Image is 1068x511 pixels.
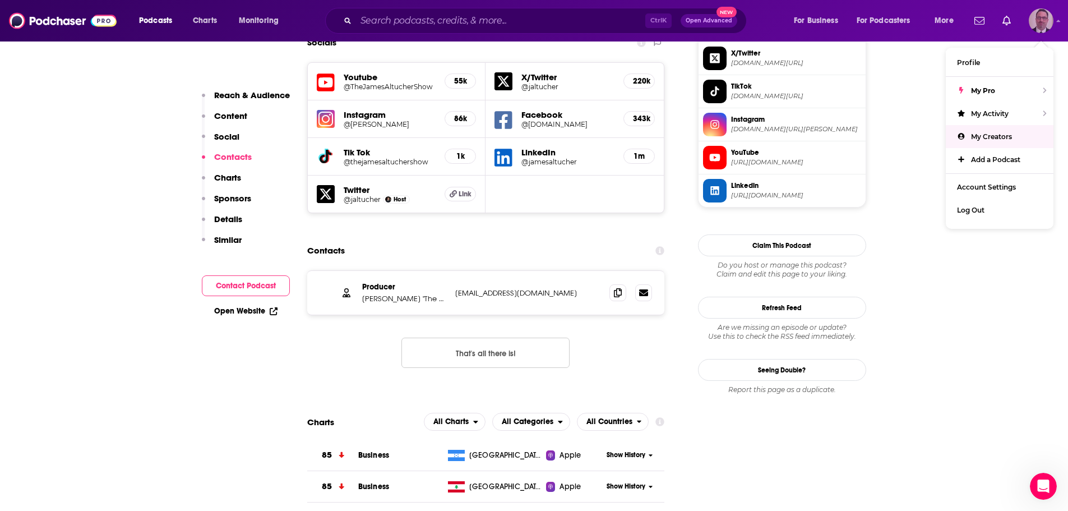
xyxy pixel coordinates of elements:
[23,156,201,165] h2: Sent to the team!
[731,125,861,133] span: instagram.com/altucher
[633,76,645,86] h5: 220k
[307,32,336,53] h2: Socials
[454,114,466,123] h5: 86k
[424,413,486,431] h2: Platforms
[214,151,252,162] p: Contacts
[1030,473,1057,500] iframe: Intercom live chat
[633,151,645,161] h5: 1m
[202,275,290,296] button: Contact Podcast
[9,296,184,331] div: You can return here anytime to see responses and send updates.Support Bot • 5h ago
[139,13,172,29] span: Podcasts
[23,170,201,178] h3: They'll keep this context in mind
[971,155,1020,164] span: Add a Podcast
[1029,8,1053,33] span: Logged in as PercPodcast
[54,14,140,25] p: The team can also help
[344,147,436,158] h5: Tik Tok
[192,363,210,381] button: Send a message…
[344,109,436,120] h5: Instagram
[521,147,614,158] h5: LinkedIn
[344,72,436,82] h5: Youtube
[731,148,861,158] span: YouTube
[686,18,732,24] span: Open Advanced
[317,110,335,128] img: iconImage
[54,6,108,14] h1: Support Bot
[197,4,217,25] div: Close
[202,151,252,172] button: Contacts
[521,72,614,82] h5: X/Twitter
[731,158,861,167] span: https://www.youtube.com/@TheJamesAltucherShow
[32,6,50,24] img: Profile image for Support Bot
[603,450,656,460] button: Show History
[957,206,984,214] span: Log Out
[1029,8,1053,33] button: Show profile menu
[698,234,866,256] button: Claim This Podcast
[946,51,1053,74] a: Profile
[633,114,645,123] h5: 343k
[202,111,247,131] button: Content
[935,13,954,29] span: More
[214,111,247,121] p: Content
[214,193,251,204] p: Sponsors
[202,214,242,234] button: Details
[307,440,358,471] a: 85
[10,344,215,363] textarea: Message…
[698,297,866,319] button: Refresh Feed
[344,120,436,128] h5: @[PERSON_NAME]
[9,67,215,100] div: PercPodcast says…
[546,450,603,461] a: Apple
[9,137,215,248] div: Support Bot says…
[521,109,614,120] h5: Facebook
[307,417,334,427] h2: Charts
[202,90,290,111] button: Reach & Audience
[344,82,436,91] a: @TheJamesAltucherShow
[358,482,389,491] a: Business
[175,4,197,26] button: Home
[469,481,542,492] span: Lebanon
[9,100,184,135] div: Share some context to help the team respond better and faster.
[521,120,614,128] a: @[DOMAIN_NAME]
[7,4,29,26] button: go back
[521,82,614,91] a: @jaltucher
[424,413,486,431] button: open menu
[970,11,989,30] a: Show notifications dropdown
[33,204,181,226] span: Bug Report
[698,261,866,270] span: Do you host or manage this podcast?
[18,255,175,288] div: Thanks for sending that context. To save time later, feel free to add more details now.
[703,47,861,70] a: X/Twitter[DOMAIN_NAME][URL]
[577,413,649,431] h2: Countries
[454,76,466,86] h5: 55k
[946,48,1053,229] ul: Show profile menu
[703,146,861,169] a: YouTube[URL][DOMAIN_NAME]
[703,179,861,202] a: Linkedin[URL][DOMAIN_NAME]
[131,12,187,30] button: open menu
[502,418,553,426] span: All Categories
[957,58,980,67] span: Profile
[307,471,358,502] a: 85
[214,306,278,316] a: Open Website
[698,385,866,394] div: Report this page as a duplicate.
[322,449,332,462] h3: 85
[193,13,217,29] span: Charts
[857,13,910,29] span: For Podcasters
[344,195,381,204] a: @jaltucher
[731,48,861,58] span: X/Twitter
[344,158,436,166] a: @thejamesaltuchershow
[80,67,215,91] div: This has been an issue before
[607,482,645,491] span: Show History
[703,113,861,136] a: Instagram[DOMAIN_NAME][URL][PERSON_NAME]
[560,450,581,461] span: Apple
[214,214,242,224] p: Details
[23,189,201,200] div: Issue
[455,288,601,298] p: [EMAIL_ADDRESS][DOMAIN_NAME]
[521,158,614,166] a: @jamesaltucher
[362,294,446,303] p: [PERSON_NAME] "The Engineer" [PERSON_NAME]
[214,172,241,183] p: Charts
[9,10,117,31] img: Podchaser - Follow, Share and Rate Podcasts
[454,151,466,161] h5: 1k
[9,100,215,136] div: Support Bot says…
[546,481,603,492] a: Apple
